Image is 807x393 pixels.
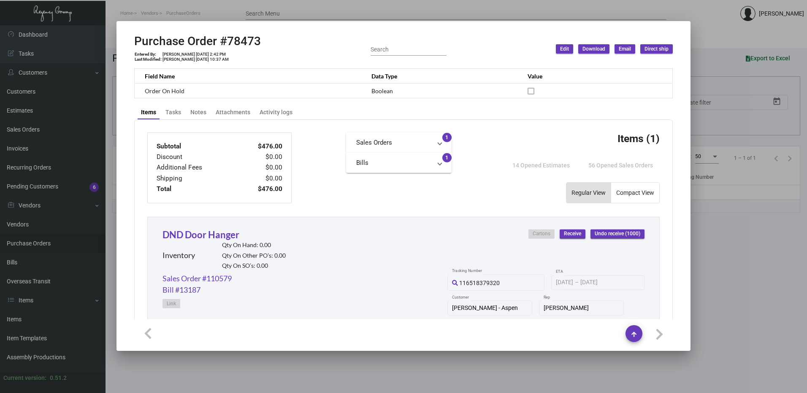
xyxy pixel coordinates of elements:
[582,158,660,173] button: 56 Opened Sales Orders
[617,132,660,145] h3: Items (1)
[611,183,659,203] button: Compact View
[156,162,238,173] td: Additional Fees
[238,173,283,184] td: $0.00
[533,230,550,237] span: Cartons
[167,300,176,307] span: Link
[162,57,229,62] td: [PERSON_NAME] [DATE] 10:37 AM
[356,138,431,148] mat-panel-title: Sales Orders
[588,162,653,169] span: 56 Opened Sales Orders
[238,152,283,162] td: $0.00
[582,46,605,53] span: Download
[590,229,645,239] button: Undo receive (1000)
[162,251,195,260] h2: Inventory
[459,280,500,286] span: 116518379320
[134,34,261,48] h2: Purchase Order #78473
[645,46,669,53] span: Direct ship
[222,252,286,259] h2: Qty On Other PO’s: 0.00
[190,108,206,117] div: Notes
[238,162,283,173] td: $0.00
[156,141,238,152] td: Subtotal
[346,153,452,173] mat-expansion-panel-header: Bills
[238,141,283,152] td: $476.00
[222,262,286,269] h2: Qty On SO’s: 0.00
[162,299,180,308] button: Link
[564,230,581,237] span: Receive
[346,132,452,153] mat-expansion-panel-header: Sales Orders
[580,279,621,286] input: End date
[162,284,200,296] a: Bill #13187
[619,46,631,53] span: Email
[356,158,431,168] mat-panel-title: Bills
[162,52,229,57] td: [PERSON_NAME] [DATE] 2:42 PM
[222,242,286,249] h2: Qty On Hand: 0.00
[615,44,635,54] button: Email
[560,46,569,53] span: Edit
[260,108,292,117] div: Activity logs
[519,69,672,83] th: Value
[216,108,250,117] div: Attachments
[556,44,573,54] button: Edit
[506,158,577,173] button: 14 Opened Estimates
[141,108,156,117] div: Items
[156,184,238,194] td: Total
[578,44,609,54] button: Download
[512,162,570,169] span: 14 Opened Estimates
[560,229,585,239] button: Receive
[3,374,46,382] div: Current version:
[528,229,555,239] button: Cartons
[238,184,283,194] td: $476.00
[556,279,573,286] input: Start date
[566,183,611,203] button: Regular View
[595,230,640,237] span: Undo receive (1000)
[134,57,162,62] td: Last Modified:
[575,279,579,286] span: –
[371,87,393,94] span: Boolean
[145,87,184,94] span: Order On Hold
[162,273,232,284] a: Sales Order #110579
[134,52,162,57] td: Entered By:
[50,374,67,382] div: 0.51.2
[156,152,238,162] td: Discount
[165,108,181,117] div: Tasks
[156,173,238,184] td: Shipping
[135,69,363,83] th: Field Name
[162,229,239,240] a: DND Door Hanger
[640,44,673,54] button: Direct ship
[363,69,519,83] th: Data Type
